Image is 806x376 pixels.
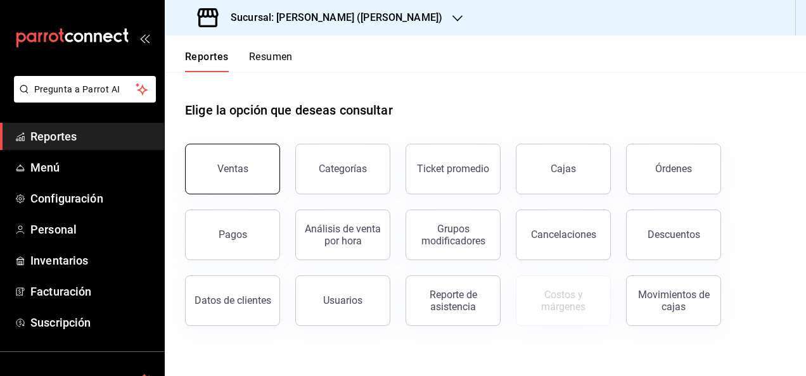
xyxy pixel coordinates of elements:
span: Reportes [30,128,154,145]
h1: Elige la opción que deseas consultar [185,101,393,120]
span: Menú [30,159,154,176]
div: Ticket promedio [417,163,489,175]
div: Análisis de venta por hora [304,223,382,247]
button: Usuarios [295,275,390,326]
div: Pagos [219,229,247,241]
div: Usuarios [323,294,362,306]
div: navigation tabs [185,51,293,72]
div: Categorías [319,163,367,175]
a: Pregunta a Parrot AI [9,92,156,105]
button: Datos de clientes [185,275,280,326]
div: Órdenes [655,163,692,175]
button: open_drawer_menu [139,33,150,43]
span: Pregunta a Parrot AI [34,83,136,96]
div: Datos de clientes [195,294,271,306]
button: Categorías [295,144,390,194]
span: Suscripción [30,314,154,331]
span: Facturación [30,283,154,300]
span: Inventarios [30,252,154,269]
button: Órdenes [626,144,721,194]
button: Descuentos [626,210,721,260]
div: Costos y márgenes [524,289,603,313]
button: Ticket promedio [406,144,501,194]
div: Cancelaciones [531,229,596,241]
div: Cajas [551,163,576,175]
span: Configuración [30,190,154,207]
div: Ventas [217,163,248,175]
button: Análisis de venta por hora [295,210,390,260]
button: Movimientos de cajas [626,275,721,326]
button: Resumen [249,51,293,72]
button: Cancelaciones [516,210,611,260]
div: Movimientos de cajas [634,289,713,313]
div: Reporte de asistencia [414,289,492,313]
button: Contrata inventarios para ver este reporte [516,275,611,326]
div: Grupos modificadores [414,223,492,247]
button: Ventas [185,144,280,194]
div: Descuentos [648,229,700,241]
button: Reporte de asistencia [406,275,501,326]
button: Cajas [516,144,611,194]
button: Pregunta a Parrot AI [14,76,156,103]
h3: Sucursal: [PERSON_NAME] ([PERSON_NAME]) [221,10,442,25]
span: Personal [30,221,154,238]
button: Pagos [185,210,280,260]
button: Reportes [185,51,229,72]
button: Grupos modificadores [406,210,501,260]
